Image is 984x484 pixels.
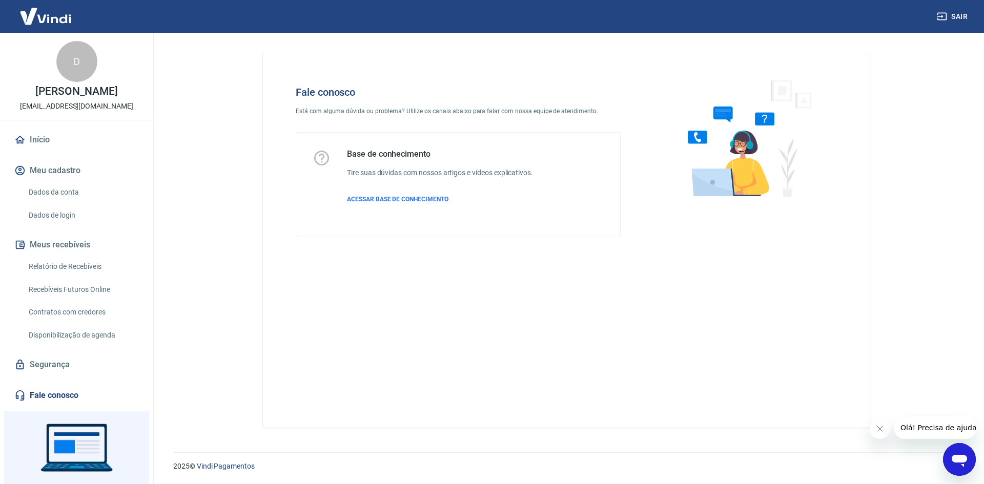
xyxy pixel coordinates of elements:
p: [EMAIL_ADDRESS][DOMAIN_NAME] [20,101,133,112]
a: Dados de login [25,205,141,226]
img: Fale conosco [667,70,823,206]
iframe: Botão para abrir a janela de mensagens [943,443,976,476]
span: Olá! Precisa de ajuda? [6,7,86,15]
a: Relatório de Recebíveis [25,256,141,277]
p: 2025 © [173,461,959,472]
span: ACESSAR BASE DE CONHECIMENTO [347,196,448,203]
p: [PERSON_NAME] [35,86,117,97]
p: Está com alguma dúvida ou problema? Utilize os canais abaixo para falar com nossa equipe de atend... [296,107,621,116]
iframe: Fechar mensagem [870,418,890,439]
a: Recebíveis Futuros Online [25,279,141,300]
a: Vindi Pagamentos [197,462,255,470]
img: Vindi [12,1,79,32]
h5: Base de conhecimento [347,149,533,159]
a: Disponibilização de agenda [25,325,141,346]
h4: Fale conosco [296,86,621,98]
a: Fale conosco [12,384,141,407]
div: D [56,41,97,82]
a: Dados da conta [25,182,141,203]
button: Meu cadastro [12,159,141,182]
a: ACESSAR BASE DE CONHECIMENTO [347,195,533,204]
a: Início [12,129,141,151]
iframe: Mensagem da empresa [894,416,976,439]
h6: Tire suas dúvidas com nossos artigos e vídeos explicativos. [347,167,533,178]
a: Segurança [12,353,141,376]
button: Sair [935,7,972,26]
a: Contratos com credores [25,302,141,323]
button: Meus recebíveis [12,234,141,256]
